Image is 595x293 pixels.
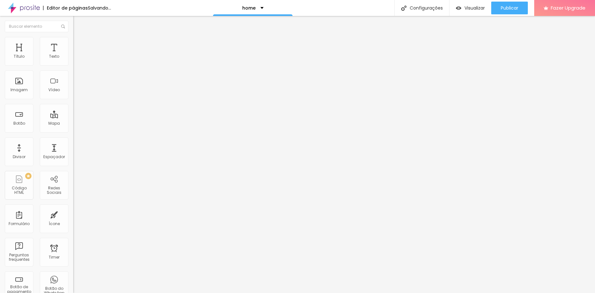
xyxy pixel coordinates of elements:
[48,121,60,126] div: Mapa
[13,121,25,126] div: Botão
[501,5,518,11] span: Publicar
[6,253,32,262] div: Perguntas frequentes
[551,5,585,11] span: Fazer Upgrade
[14,54,25,59] div: Título
[49,255,60,260] div: Timer
[450,2,491,14] button: Visualizar
[43,155,65,159] div: Espaçador
[401,5,407,11] img: Icone
[88,6,111,10] div: Salvando...
[11,88,28,92] div: Imagem
[61,25,65,28] img: Icone
[242,6,256,10] p: home
[491,2,528,14] button: Publicar
[13,155,25,159] div: Divisor
[49,222,60,226] div: Ícone
[41,186,67,195] div: Redes Sociais
[5,21,68,32] input: Buscar elemento
[9,222,30,226] div: Formulário
[456,5,461,11] img: view-1.svg
[6,186,32,195] div: Código HTML
[464,5,485,11] span: Visualizar
[43,6,88,10] div: Editor de páginas
[73,16,595,293] iframe: Editor
[48,88,60,92] div: Vídeo
[49,54,59,59] div: Texto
